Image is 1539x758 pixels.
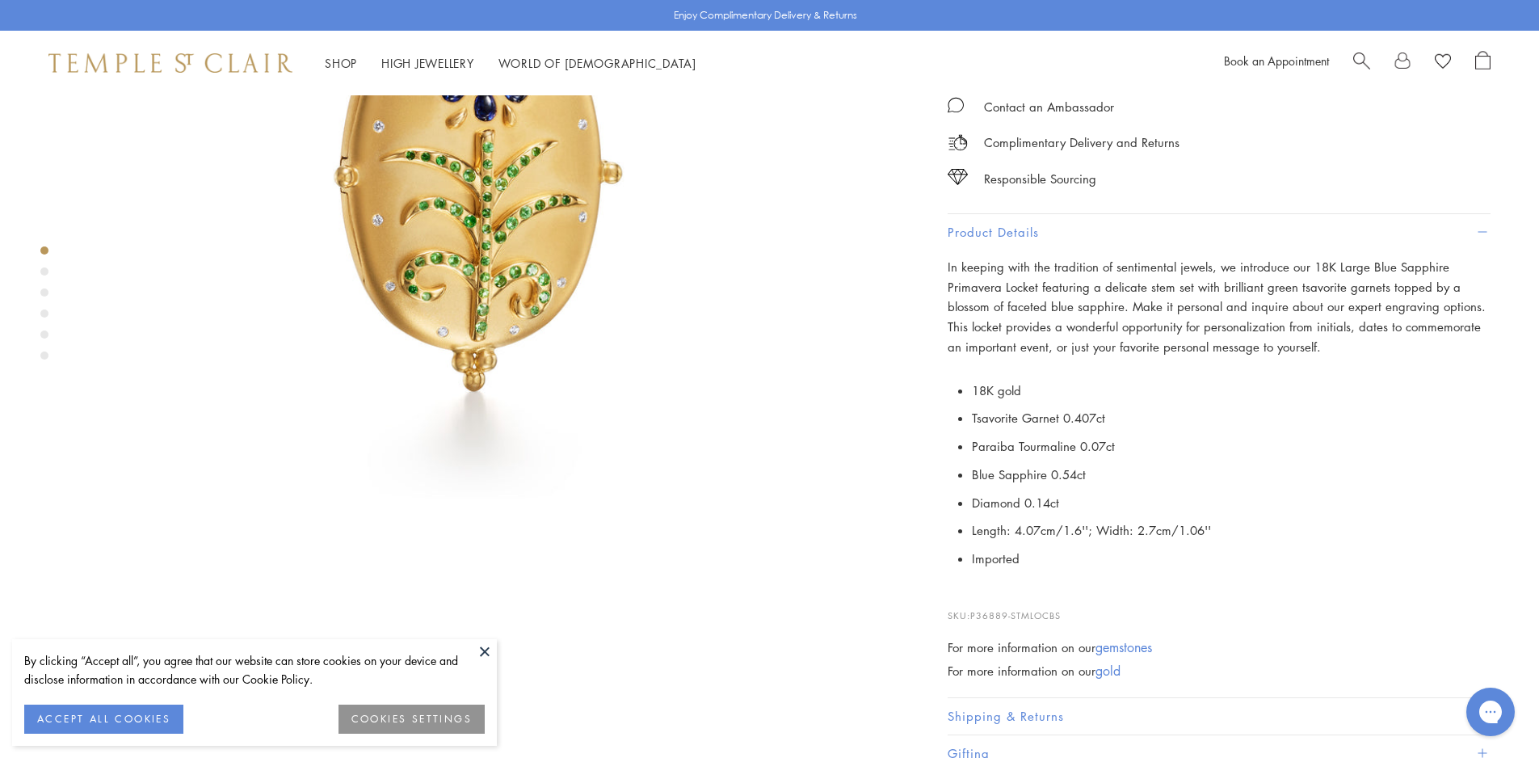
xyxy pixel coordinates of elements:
[948,97,964,113] img: MessageIcon-01_2.svg
[1458,682,1523,742] iframe: Gorgias live chat messenger
[1475,51,1491,75] a: Open Shopping Bag
[1095,662,1121,680] a: gold
[325,55,357,71] a: ShopShop
[24,705,183,734] button: ACCEPT ALL COOKIES
[984,133,1179,153] p: Complimentary Delivery and Returns
[948,257,1491,357] p: In keeping with the tradition of sentimental jewels, we introduce our 18K Large Blue Sapphire Pri...
[1095,638,1152,656] a: gemstones
[972,461,1491,489] li: Blue Sapphire 0.54ct
[24,651,485,689] div: By clicking “Accept all”, you agree that our website can store cookies on your device and disclos...
[48,53,292,73] img: Temple St. Clair
[948,133,968,153] img: icon_delivery.svg
[948,169,968,185] img: icon_sourcing.svg
[1224,53,1329,69] a: Book an Appointment
[381,55,474,71] a: High JewelleryHigh Jewellery
[948,661,1491,681] div: For more information on our
[972,516,1491,545] li: Length: 4.07cm/1.6''; Width: 2.7cm/1.06''
[40,242,48,373] div: Product gallery navigation
[1353,51,1370,75] a: Search
[984,97,1114,117] div: Contact an Ambassador
[948,214,1491,251] button: Product Details
[972,377,1491,405] li: 18K gold
[984,169,1096,189] div: Responsible Sourcing
[325,53,696,74] nav: Main navigation
[970,609,1061,621] span: P36889-STMLOCBS
[674,7,857,23] p: Enjoy Complimentary Delivery & Returns
[948,698,1491,735] button: Shipping & Returns
[948,592,1491,623] p: SKU:
[498,55,696,71] a: World of [DEMOGRAPHIC_DATA]World of [DEMOGRAPHIC_DATA]
[972,404,1491,432] li: Tsavorite Garnet 0.407ct
[972,545,1491,573] li: Imported
[972,432,1491,461] li: Paraiba Tourmaline 0.07ct
[972,489,1491,517] li: Diamond 0.14ct
[1435,51,1451,75] a: View Wishlist
[338,705,485,734] button: COOKIES SETTINGS
[948,638,1491,658] div: For more information on our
